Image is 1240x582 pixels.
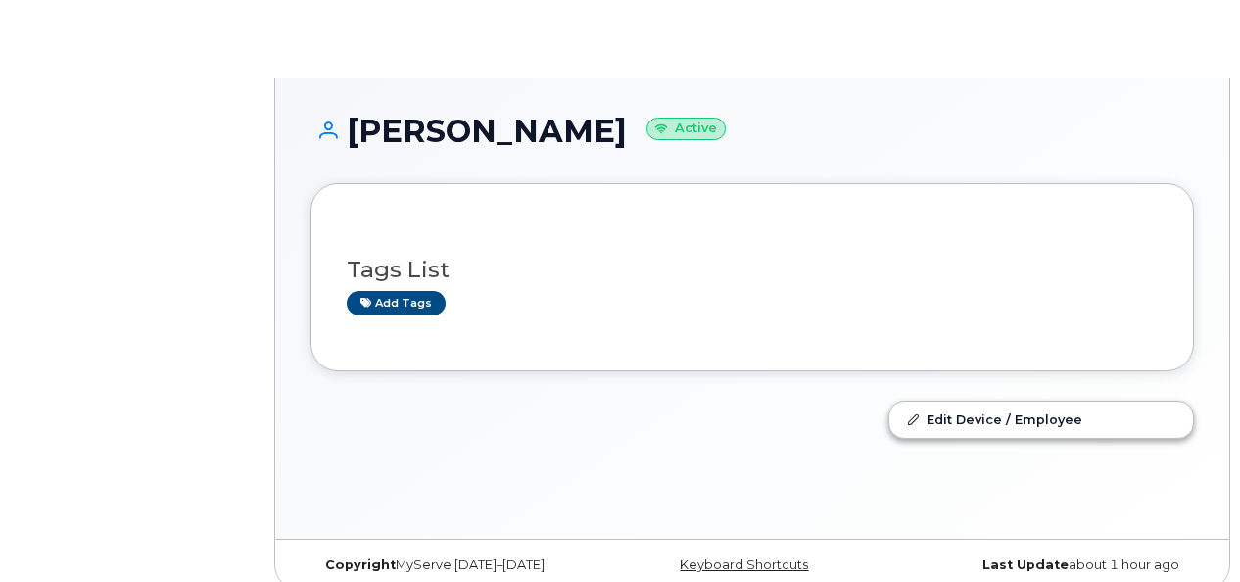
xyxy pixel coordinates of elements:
a: Keyboard Shortcuts [680,558,808,572]
strong: Last Update [982,558,1069,572]
div: MyServe [DATE]–[DATE] [310,558,605,573]
div: about 1 hour ago [899,558,1194,573]
h1: [PERSON_NAME] [310,114,1194,148]
strong: Copyright [325,558,396,572]
small: Active [646,118,726,140]
h3: Tags List [347,258,1158,282]
a: Add tags [347,291,446,315]
a: Edit Device / Employee [889,402,1193,437]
